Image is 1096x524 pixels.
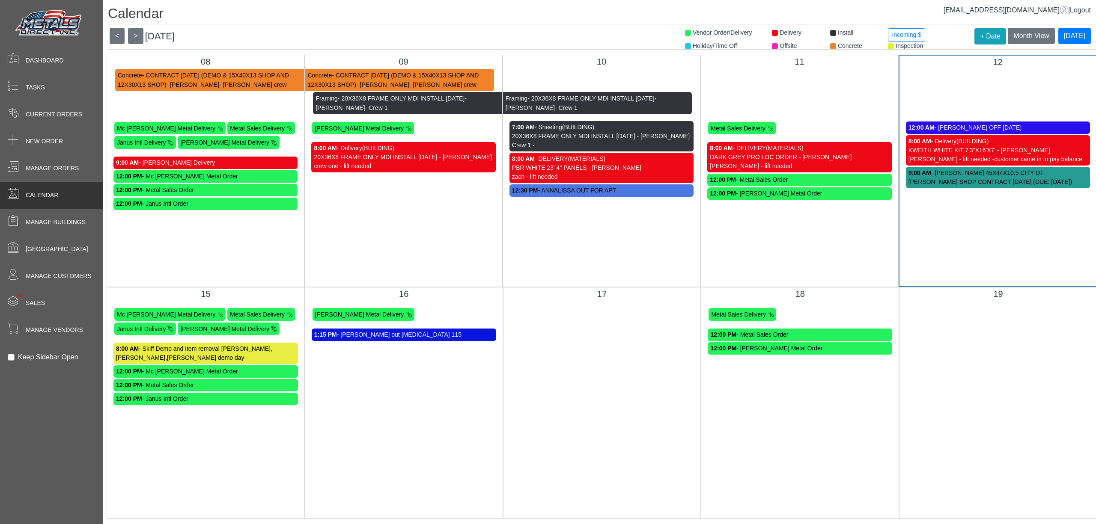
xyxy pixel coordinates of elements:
div: 12 [906,56,1090,68]
strong: 8:00 AM [116,345,139,352]
div: - Metal Sales Order [710,175,889,184]
span: Metal Sales Delivery [230,311,285,318]
div: - [PERSON_NAME] Metal Order [710,189,889,198]
span: - [PERSON_NAME] [316,95,466,111]
span: - Crew 1 [555,104,578,111]
button: [DATE] [1058,28,1091,44]
strong: 8:00 AM [314,145,337,151]
strong: 9:00 AM [116,159,139,166]
div: - [PERSON_NAME] Delivery [116,158,295,167]
strong: 12:30 PM [512,187,538,194]
div: - DELIVERY [512,154,691,163]
div: - [PERSON_NAME] Metal Order [710,344,890,353]
strong: 12:00 PM [116,395,142,402]
strong: 8:00 AM [710,145,733,151]
span: Logout [1070,6,1091,14]
span: - [PERSON_NAME] crew [219,81,286,88]
div: - [PERSON_NAME] OFF [DATE] [908,123,1087,132]
h1: Calendar [108,5,1096,24]
span: - [PERSON_NAME] [167,81,220,88]
div: - ANNALISSA OUT FOR APT [512,186,691,195]
strong: 12:00 PM [710,176,736,183]
button: > [128,28,143,44]
div: | [944,5,1091,15]
a: [EMAIL_ADDRESS][DOMAIN_NAME] [944,6,1068,14]
span: Metal Sales Delivery [711,124,765,131]
span: (BUILDING) [562,124,594,130]
div: 10 [509,55,694,68]
div: - DELIVERY [710,144,889,153]
div: - Metal Sales Order [116,186,295,195]
div: 16 [312,287,496,300]
div: PBR WHITE 23' 4" PANELS - [PERSON_NAME] [512,163,691,172]
span: Mc [PERSON_NAME] Metal Delivery [117,311,215,318]
button: + Date [974,28,1006,44]
div: - Skiff Demo and Item removal [PERSON_NAME],[PERSON_NAME],[PERSON_NAME] demo day [116,344,295,362]
span: • [8,282,30,310]
div: 11 [707,55,891,68]
strong: 12:00 PM [116,187,142,193]
div: 09 [311,55,495,68]
span: Framing [316,95,337,102]
label: Keep Sidebar Open [18,352,78,362]
div: - [PERSON_NAME] 45X44X10.5 CITY OF [PERSON_NAME] SHOP CONTRACT [DATE] (DUE: [DATE]) [908,169,1087,187]
span: Dashboard [26,56,64,65]
span: - CONTRACT [DATE] (DEMO & 15X40X13 SHOP AND 12X30X13 SHOP) [118,72,289,88]
span: - [PERSON_NAME] crew [409,81,477,88]
div: 20X36X8 FRAME ONLY MDI INSTALL [DATE] - [PERSON_NAME] [314,153,493,162]
span: (MATERIALS) [568,155,606,162]
div: - Janus Intl Order [116,199,295,208]
div: - [PERSON_NAME] out [MEDICAL_DATA] 115 [314,330,494,339]
span: Vendor Order/Delivery [693,29,752,36]
span: Manage Vendors [26,326,83,335]
div: [PERSON_NAME] - lift needed [710,162,889,171]
div: - Mc [PERSON_NAME] Metal Order [116,367,295,376]
div: 19 [906,287,1090,300]
span: Offsite [780,42,797,49]
strong: 12:00 AM [908,124,935,131]
span: Manage Orders [26,164,79,173]
strong: 12:00 PM [116,382,142,388]
span: Inspection [896,42,923,49]
strong: 12:00 PM [710,331,736,338]
button: < [110,28,125,44]
strong: 12:00 PM [116,368,142,375]
span: Janus Intl Delivery [117,325,166,332]
span: Install [838,29,854,36]
div: zach - lift needed [512,172,691,181]
button: Month View [1008,28,1054,44]
span: [PERSON_NAME] Metal Delivery [180,325,269,332]
span: Concrete [307,72,332,79]
span: Concrete [838,42,862,49]
span: Janus Intl Delivery [117,139,166,146]
span: Holiday/Time Off [693,42,737,49]
strong: 8:00 AM [908,138,931,145]
span: - 20X36X8 FRAME ONLY MDI INSTALL [DATE] [338,95,465,102]
span: New Order [26,137,63,146]
span: Mc [PERSON_NAME] Metal Delivery [117,124,215,131]
strong: 1:15 PM [314,331,337,338]
img: Metals Direct Inc Logo [13,8,86,39]
div: - Metal Sales Order [710,330,890,339]
div: 20X36X8 FRAME ONLY MDI INSTALL [DATE] - [PERSON_NAME] [512,132,691,141]
div: - Sheeting [512,123,691,132]
span: - Crew 1 [365,104,388,111]
span: Sales [26,299,45,308]
span: Month View [1013,32,1049,39]
div: crew one - lift needed [314,162,493,171]
span: Concrete [118,72,142,79]
div: 17 [510,287,694,300]
span: - CONTRACT [DATE] (DEMO & 15X40X13 SHOP AND 12X30X13 SHOP) [307,72,479,88]
div: 18 [708,287,892,300]
strong: 12:00 PM [116,200,142,207]
div: 15 [113,287,298,300]
div: 08 [113,55,298,68]
span: Calendar [26,191,58,200]
strong: 8:00 AM [512,155,535,162]
div: DARK GREY PRO LOC ORDER - [PERSON_NAME] [710,153,889,162]
span: Manage Customers [26,272,92,281]
span: - [PERSON_NAME] [506,95,656,111]
span: [PERSON_NAME] Metal Delivery [315,311,404,318]
div: - Delivery [314,144,493,153]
